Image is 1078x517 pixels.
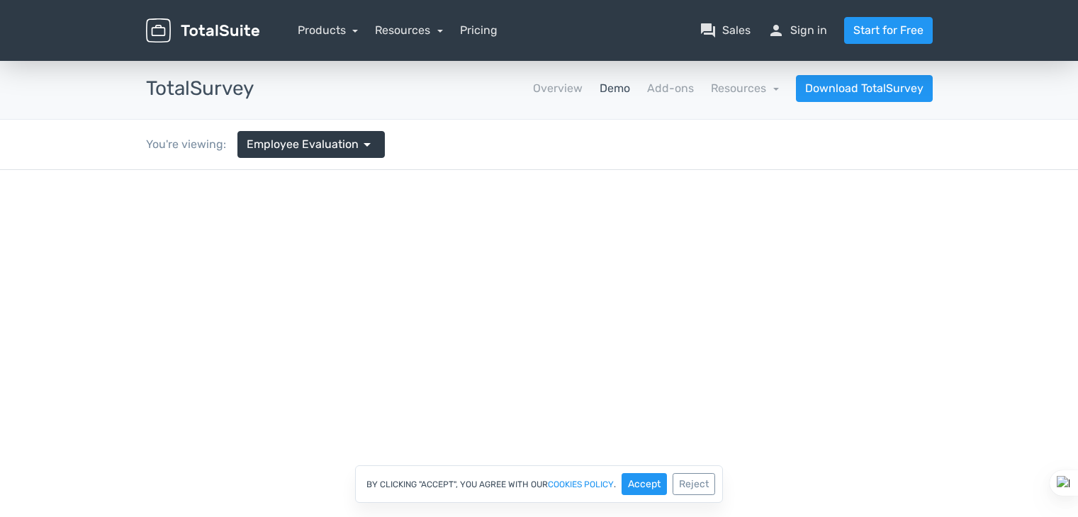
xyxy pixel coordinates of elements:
[700,22,751,39] a: question_answerSales
[844,17,933,44] a: Start for Free
[647,80,694,97] a: Add-ons
[359,136,376,153] span: arrow_drop_down
[533,80,583,97] a: Overview
[146,136,237,153] div: You're viewing:
[146,78,254,100] h3: TotalSurvey
[460,22,498,39] a: Pricing
[247,136,359,153] span: Employee Evaluation
[548,480,614,489] a: cookies policy
[375,23,443,37] a: Resources
[711,81,779,95] a: Resources
[673,473,715,495] button: Reject
[768,22,827,39] a: personSign in
[355,465,723,503] div: By clicking "Accept", you agree with our .
[600,80,630,97] a: Demo
[768,22,785,39] span: person
[298,23,359,37] a: Products
[622,473,667,495] button: Accept
[237,131,385,158] a: Employee Evaluation arrow_drop_down
[146,18,259,43] img: TotalSuite for WordPress
[796,75,933,102] a: Download TotalSurvey
[700,22,717,39] span: question_answer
